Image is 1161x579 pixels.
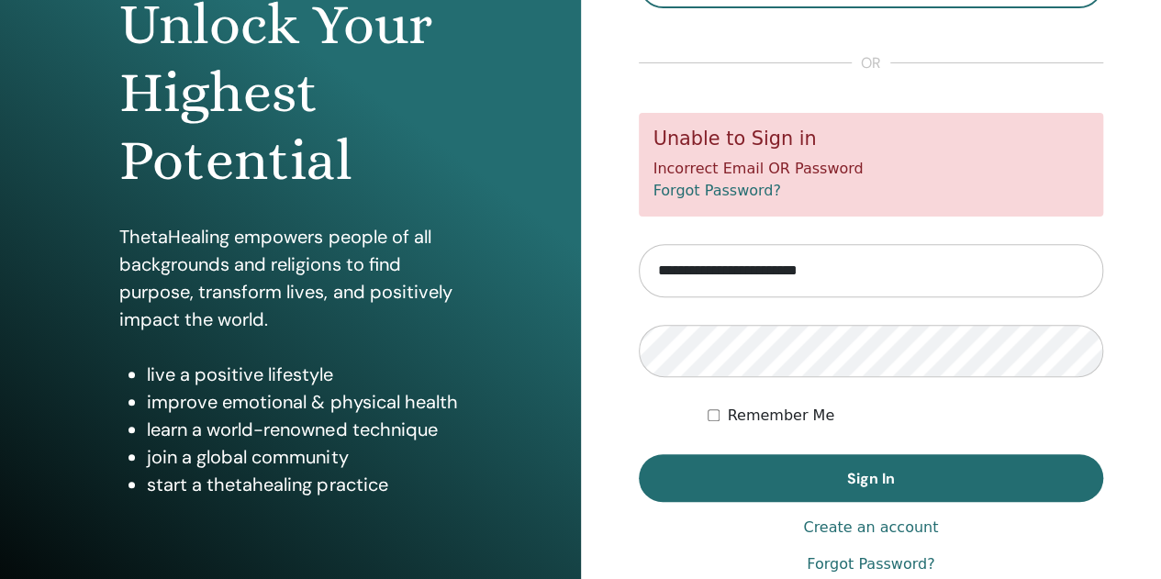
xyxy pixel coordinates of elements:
label: Remember Me [727,405,834,427]
h5: Unable to Sign in [653,128,1089,150]
p: ThetaHealing empowers people of all backgrounds and religions to find purpose, transform lives, a... [119,223,461,333]
button: Sign In [639,454,1104,502]
a: Forgot Password? [653,182,781,199]
div: Incorrect Email OR Password [639,113,1104,217]
div: Keep me authenticated indefinitely or until I manually logout [708,405,1103,427]
li: improve emotional & physical health [147,388,461,416]
li: start a thetahealing practice [147,471,461,498]
a: Forgot Password? [807,553,934,575]
li: live a positive lifestyle [147,361,461,388]
li: learn a world-renowned technique [147,416,461,443]
span: or [852,52,890,74]
span: Sign In [847,469,895,488]
a: Create an account [803,517,938,539]
li: join a global community [147,443,461,471]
